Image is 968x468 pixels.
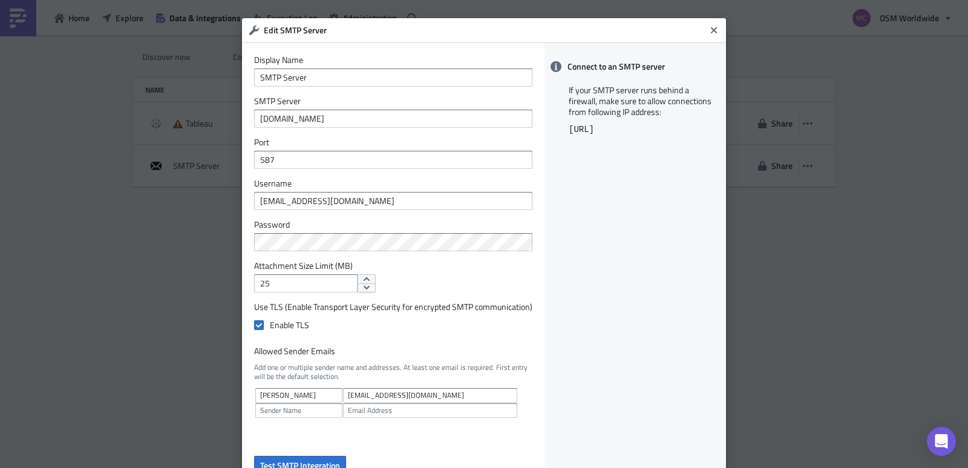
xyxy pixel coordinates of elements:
[358,283,376,293] button: decrement
[254,274,358,292] input: Enter a number...
[254,178,532,189] label: Username
[254,260,532,271] label: Attachment Size Limit (MB)
[705,21,723,39] button: Close
[254,346,532,357] label: Allowed Sender Emails
[254,219,532,230] label: Password
[254,320,532,331] label: Enable TLS
[343,403,517,418] input: Email Address
[255,388,342,403] input: Sender Name
[569,85,714,117] p: If your SMTP server runs behind a firewall, make sure to allow connections from following IP addr...
[254,110,532,128] input: smtp.example.com
[254,302,532,312] label: Use TLS (Enable Transport Layer Security for encrypted SMTP communication)
[254,151,532,169] input: 465
[254,192,532,210] input: Username
[264,25,705,36] h6: Edit SMTP Server
[255,403,342,418] input: Sender Name
[343,388,517,403] input: Email Address
[254,96,532,107] label: SMTP Server
[927,427,956,456] div: Open Intercom Messenger
[358,274,376,284] button: increment
[254,68,532,87] input: Give it a name
[569,125,594,134] code: [URL]
[254,54,532,65] label: Display Name
[544,54,726,79] div: Connect to an SMTP server
[254,137,532,148] label: Port
[254,363,532,381] span: Add one or multiple sender name and addresses. At least one email is required. First entry will b...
